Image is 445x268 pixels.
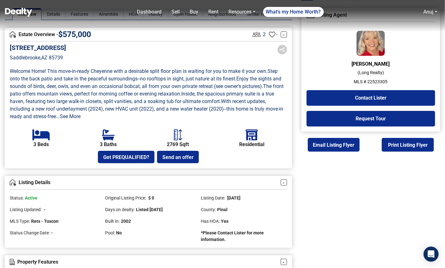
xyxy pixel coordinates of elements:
[263,7,324,17] a: What's my Home Worth?
[382,138,434,152] button: Print Listing Flyer
[276,31,278,38] span: -
[105,230,115,235] span: Pool:
[10,219,30,224] span: MLS Type:
[58,32,91,37] span: $ 575,000
[121,219,131,224] span: 2002
[10,68,279,82] span: Step onto the back patio and take in the peaceful surroundings--no rooftops in sight, just nature...
[421,6,440,18] a: Anuj
[263,31,266,38] span: 2
[357,31,385,56] img: Agent
[281,259,287,265] a: -
[100,142,117,147] b: 3 Baths
[10,83,285,104] span: The front patio offers mountain views, perfect for morning coffee or evening relaxation.Inside, t...
[10,31,251,38] h4: Estate Overview -
[10,207,42,212] span: Listing Updated:
[206,6,221,18] a: Rent
[201,230,264,242] strong: *Please Contact Lister for more information.
[281,179,287,186] a: -
[5,8,32,17] img: Dealty - Buy, Sell & Rent Homes
[43,207,46,212] span: -
[10,98,284,119] span: With recent updates, including a new roof underlayment (2024), new HVAC unit (2022), and a new wa...
[3,249,22,268] iframe: BigID CMP Widget
[221,219,228,224] span: Yes
[148,195,155,200] span: $ 0
[105,207,135,212] span: Days on dealty:
[201,219,220,224] span: Has HOA:
[10,68,268,74] span: Welcome Home! This move-in-ready Cheyenne with a desirable split floor plan is waiting for you to...
[116,230,122,235] span: No
[10,44,66,52] h5: [STREET_ADDRESS]
[56,113,81,119] a: ...See More
[51,230,53,235] span: -
[169,6,182,18] a: Sell
[307,79,435,85] p: MLS # 22523305
[307,69,435,76] p: ( Long Realty )
[307,90,435,106] button: Contact Lister
[105,219,120,224] span: Built In:
[307,111,435,127] button: Request Tour
[134,6,164,18] a: Dashboard
[217,207,228,212] span: Pinal
[269,31,275,38] img: Favourites
[33,142,49,147] b: 3 Beds
[424,247,439,262] div: Open Intercom Messenger
[281,31,287,38] a: -
[226,6,258,18] a: Resources
[105,195,146,200] span: Original Listing Price:
[226,195,240,200] span: [DATE]
[239,142,264,147] b: Residential
[308,138,360,152] button: Email Listing Flyer
[10,54,66,62] p: Saddlebrooke , AZ 85739
[136,207,163,212] span: Listed [DATE]
[201,207,216,212] span: County:
[10,179,281,186] h4: Listing Details
[307,61,435,67] h6: [PERSON_NAME]
[167,142,189,147] b: 2769 Sqft
[10,179,16,186] img: Overview
[157,151,199,163] button: Send an offer
[10,230,50,235] span: Status Change Date:
[187,6,201,18] a: Buy
[10,195,24,200] span: Status:
[10,259,281,265] h4: Property Features
[251,29,262,40] img: Listing View
[25,195,37,200] span: Active
[98,151,155,163] button: Get PREQUALIFIED?
[10,76,283,89] span: Enjoy the sights and sounds of birds, deer, owls, and even an occasional bobcat, all from your ow...
[31,218,59,225] span: Rets - Tuscon
[10,31,16,38] img: Overview
[201,195,225,200] span: Listing Date:
[424,9,434,15] a: Anuj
